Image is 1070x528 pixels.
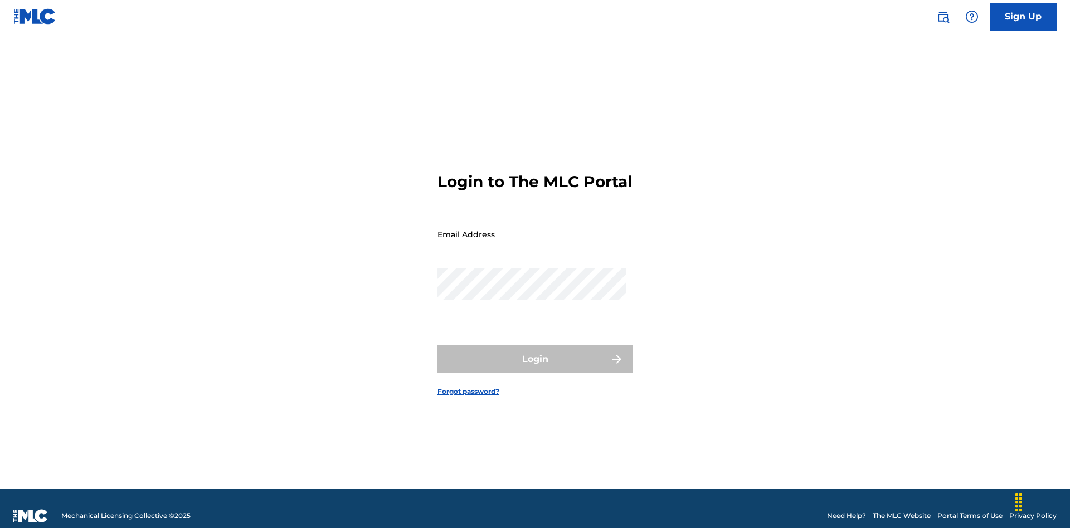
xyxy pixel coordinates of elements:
a: The MLC Website [873,511,931,521]
a: Need Help? [827,511,866,521]
h3: Login to The MLC Portal [437,172,632,192]
img: help [965,10,979,23]
iframe: Chat Widget [1014,475,1070,528]
img: logo [13,509,48,522]
a: Public Search [932,6,954,28]
a: Portal Terms of Use [937,511,1003,521]
a: Forgot password? [437,387,499,397]
div: Drag [1010,486,1028,519]
a: Sign Up [990,3,1057,31]
img: search [936,10,950,23]
a: Privacy Policy [1009,511,1057,521]
div: Help [961,6,983,28]
img: MLC Logo [13,8,56,25]
span: Mechanical Licensing Collective © 2025 [61,511,191,521]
